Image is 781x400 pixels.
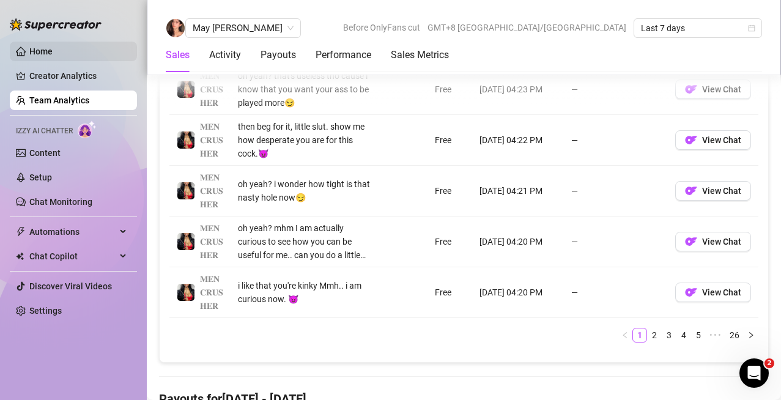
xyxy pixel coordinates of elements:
a: 3 [662,328,676,342]
div: oh yeah? mhm I am actually curious to see how you can be useful for me.. can you do a little task... [238,221,371,262]
div: Activity [209,48,241,62]
a: Settings [29,306,62,316]
li: Previous Page [618,328,632,343]
iframe: Intercom live chat [739,358,769,388]
button: OFView Chat [675,130,751,150]
button: OFView Chat [675,80,751,99]
div: i like that you're kinky Mmh.. i am curious now. 😈 [238,279,371,306]
span: View Chat [702,186,741,196]
td: [DATE] 04:20 PM [472,267,564,318]
a: Home [29,46,53,56]
a: Team Analytics [29,95,89,105]
a: Creator Analytics [29,66,127,86]
img: 𝐌𝐄𝐍𝐂𝐑𝐔𝐒𝐇𝐄𝐑 [177,284,194,301]
button: left [618,328,632,343]
span: Before OnlyFans cut [343,18,420,37]
span: left [621,331,629,339]
a: OFView Chat [675,87,751,97]
a: 1 [633,328,646,342]
img: OF [685,83,697,95]
td: — [564,217,668,267]
img: OF [685,235,697,248]
img: 𝐌𝐄𝐍𝐂𝐑𝐔𝐒𝐇𝐄𝐑 [177,182,194,199]
span: View Chat [702,84,741,94]
button: OFView Chat [675,181,751,201]
span: Automations [29,222,116,242]
a: OFView Chat [675,291,751,300]
li: 4 [676,328,691,343]
img: 𝐌𝐄𝐍𝐂𝐑𝐔𝐒𝐇𝐄𝐑 [177,131,194,149]
a: 4 [677,328,690,342]
img: OF [685,185,697,197]
button: OFView Chat [675,232,751,251]
div: Payouts [261,48,296,62]
a: Setup [29,172,52,182]
td: [DATE] 04:23 PM [472,64,564,115]
td: — [564,166,668,217]
img: 𝐌𝐄𝐍𝐂𝐑𝐔𝐒𝐇𝐄𝐑 [177,233,194,250]
li: Next Page [744,328,758,343]
span: View Chat [702,237,741,246]
td: [DATE] 04:22 PM [472,115,564,166]
img: AI Chatter [78,120,97,138]
li: Next 5 Pages [706,328,725,343]
button: right [744,328,758,343]
a: OFView Chat [675,138,751,148]
span: View Chat [702,287,741,297]
a: 5 [692,328,705,342]
td: Free [428,64,472,115]
span: GMT+8 [GEOGRAPHIC_DATA]/[GEOGRAPHIC_DATA] [428,18,626,37]
a: OFView Chat [675,189,751,199]
a: Discover Viral Videos [29,281,112,291]
span: calendar [748,24,755,32]
td: [DATE] 04:20 PM [472,217,564,267]
span: right [747,331,755,339]
td: Free [428,115,472,166]
div: Sales [166,48,190,62]
div: Sales Metrics [391,48,449,62]
div: oh yeah? that's useless tho cause i know that you want your ass to be played more😏 [238,69,371,109]
span: ••• [706,328,725,343]
a: 2 [648,328,661,342]
li: 26 [725,328,744,343]
li: 3 [662,328,676,343]
td: Free [428,267,472,318]
img: 𝐌𝐄𝐍𝐂𝐑𝐔𝐒𝐇𝐄𝐑 [177,81,194,98]
span: 𝐌𝐄𝐍𝐂𝐑𝐔𝐒𝐇𝐄𝐑 [200,274,223,311]
td: Free [428,217,472,267]
img: logo-BBDzfeDw.svg [10,18,102,31]
div: oh yeah? i wonder how tight is that nasty hole now😏 [238,177,371,204]
span: 𝐌𝐄𝐍𝐂𝐑𝐔𝐒𝐇𝐄𝐑 [200,223,223,260]
a: Chat Monitoring [29,197,92,207]
td: — [564,267,668,318]
img: OF [685,134,697,146]
span: View Chat [702,135,741,145]
td: — [564,64,668,115]
span: thunderbolt [16,227,26,237]
span: 𝐌𝐄𝐍𝐂𝐑𝐔𝐒𝐇𝐄𝐑 [200,172,223,209]
div: then beg for it, little slut. show me how desperate you are for this cock.😈 [238,120,371,160]
img: May Robles [166,19,185,37]
span: 𝐌𝐄𝐍𝐂𝐑𝐔𝐒𝐇𝐄𝐑 [200,122,223,158]
td: [DATE] 04:21 PM [472,166,564,217]
div: Performance [316,48,371,62]
span: 𝐌𝐄𝐍𝐂𝐑𝐔𝐒𝐇𝐄𝐑 [200,71,223,108]
span: Chat Copilot [29,246,116,266]
li: 1 [632,328,647,343]
span: May Robles [193,19,294,37]
img: OF [685,286,697,298]
td: — [564,115,668,166]
td: Free [428,166,472,217]
span: 2 [764,358,774,368]
a: OFView Chat [675,240,751,250]
a: Content [29,148,61,158]
a: 26 [726,328,743,342]
span: Izzy AI Chatter [16,125,73,137]
button: OFView Chat [675,283,751,302]
span: Last 7 days [641,19,755,37]
img: Chat Copilot [16,252,24,261]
